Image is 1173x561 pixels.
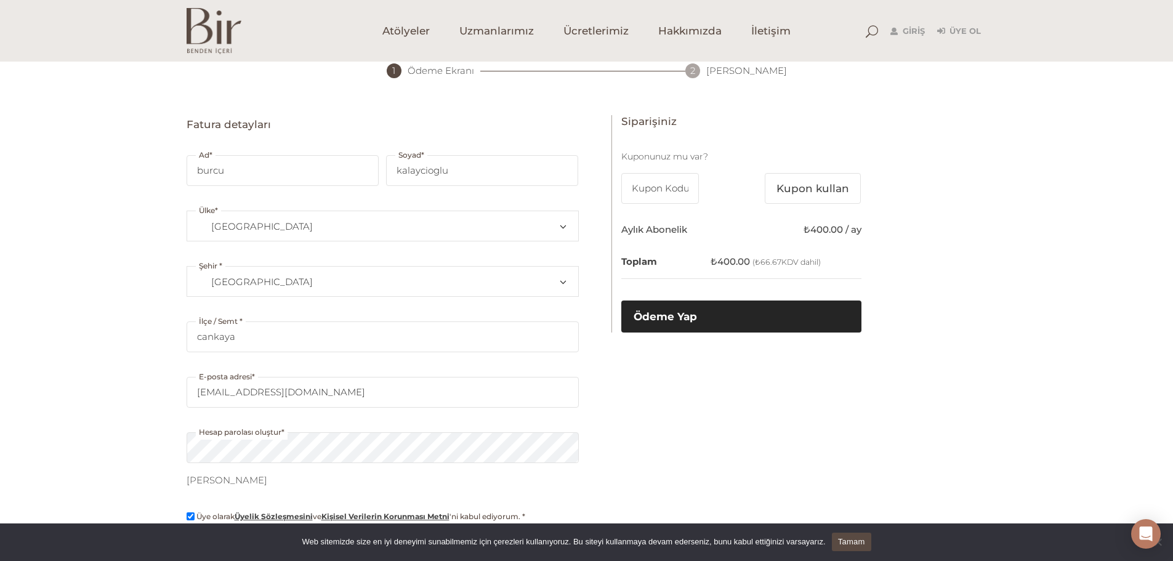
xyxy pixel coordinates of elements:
h3: Kredi Kartı Detayları [187,503,579,549]
div: 1 [387,63,401,78]
span: Atölyeler [382,24,430,38]
span: Ödeme Ekranı [408,63,474,78]
span: ₺ [711,256,717,267]
button: Kupon kullan [765,173,861,204]
span: Türkiye [198,212,568,241]
label: Şehir [196,259,225,273]
small: ( KDV dahil) [752,257,821,267]
label: Soyad [395,148,427,163]
span: 66.67 [755,257,781,267]
a: Kişisel Verilerin Korunması Metni [321,512,449,521]
a: Giriş [890,24,925,39]
bdi: 400.00 [711,256,750,267]
label: Ad [196,148,216,163]
span: ₺ [755,257,760,267]
span: Uzmanlarımız [459,24,534,38]
span: Web sitemizde size en iyi deneyimi sunabilmemiz için çerezleri kullanıyoruz. Bu siteyi kullanmaya... [302,536,825,548]
h3: Fatura detayları [187,118,579,131]
span: Ankara [197,267,568,297]
abbr: gerekli [281,427,284,437]
div: [PERSON_NAME] [187,473,579,488]
a: Üyelik Sözleşmesini [235,512,313,521]
th: Toplam [621,246,711,279]
span: Üye olarak ve 'ni kabul ediyorum. [196,512,520,521]
abbr: gerekli [421,150,424,159]
abbr: gerekli [252,372,255,381]
span: / ay [845,224,861,235]
label: E-posta adresi [196,369,258,384]
h3: Siparişiniz [621,115,861,128]
input: Üye olarakÜyelik SözleşmesiniveKişisel Verilerin Korunması Metni'ni kabul ediyorum. * [187,512,195,520]
label: İlçe / Semt [196,314,246,329]
td: Aylık Abonelik [621,214,711,246]
span: Hakkımızda [658,24,722,38]
span: ₺ [804,224,810,235]
label: Ülke [196,203,221,218]
div: 2 [685,63,700,78]
p: Kuponunuz mu var? [621,149,861,164]
a: Tamam [832,533,871,551]
span: Ülke [197,211,568,242]
span: İletişim [751,24,791,38]
span: [PERSON_NAME] [706,63,787,78]
span: Ücretlerimiz [563,24,629,38]
abbr: gerekli [215,206,218,215]
abbr: gerekli [240,317,243,326]
input: Kupon Kodu [621,173,699,204]
abbr: gerekli [219,261,222,270]
button: Ödeme Yap [621,301,861,333]
bdi: 400.00 [804,224,843,235]
span: Ankara [198,267,568,297]
div: Open Intercom Messenger [1131,519,1161,549]
abbr: gerekli [209,150,212,159]
a: Üye Ol [937,24,981,39]
label: Hesap parolası oluştur [196,425,288,440]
